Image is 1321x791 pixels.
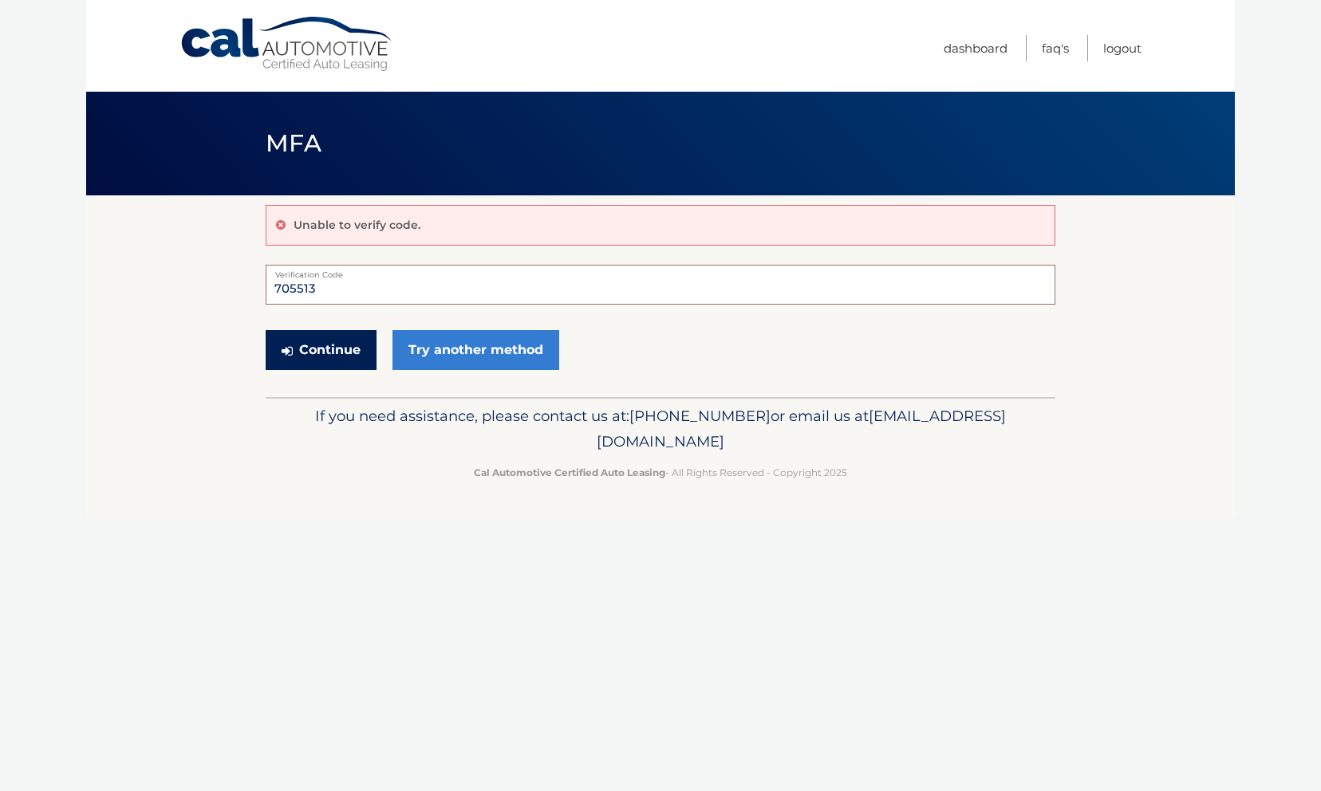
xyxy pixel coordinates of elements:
[597,407,1006,451] span: [EMAIL_ADDRESS][DOMAIN_NAME]
[1103,35,1142,61] a: Logout
[266,265,1055,277] label: Verification Code
[276,403,1045,455] p: If you need assistance, please contact us at: or email us at
[474,466,665,478] strong: Cal Automotive Certified Auto Leasing
[294,218,420,232] p: Unable to verify code.
[629,407,771,425] span: [PHONE_NUMBER]
[266,265,1055,305] input: Verification Code
[944,35,1008,61] a: Dashboard
[1042,35,1069,61] a: FAQ's
[266,330,377,370] button: Continue
[276,464,1045,481] p: - All Rights Reserved - Copyright 2025
[392,330,559,370] a: Try another method
[179,16,395,73] a: Cal Automotive
[266,128,321,158] span: MFA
